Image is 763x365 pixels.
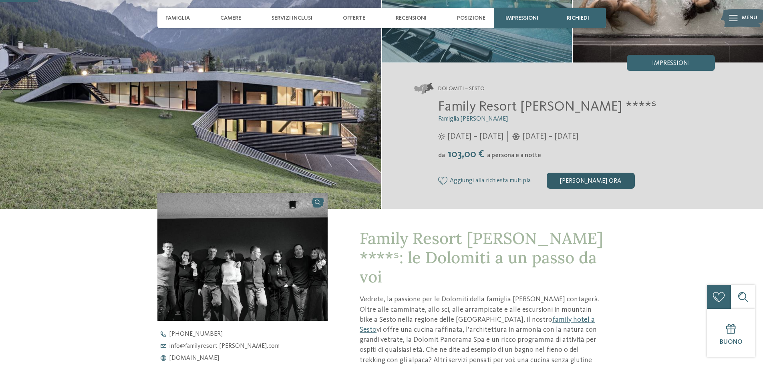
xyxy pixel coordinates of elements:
[457,15,485,22] span: Posizione
[505,15,538,22] span: Impressioni
[169,343,280,349] span: info@ familyresort-[PERSON_NAME]. com
[547,173,635,189] div: [PERSON_NAME] ora
[169,331,223,337] span: [PHONE_NUMBER]
[165,15,190,22] span: Famiglia
[438,100,656,114] span: Family Resort [PERSON_NAME] ****ˢ
[272,15,312,22] span: Servizi inclusi
[157,343,342,349] a: info@familyresort-[PERSON_NAME].com
[446,149,486,159] span: 103,00 €
[157,355,342,361] a: [DOMAIN_NAME]
[396,15,427,22] span: Recensioni
[157,193,328,321] img: Il nostro family hotel a Sesto, il vostro rifugio sulle Dolomiti.
[438,152,445,159] span: da
[438,85,485,93] span: Dolomiti – Sesto
[343,15,365,22] span: Offerte
[707,309,755,357] a: Buono
[360,228,603,287] span: Family Resort [PERSON_NAME] ****ˢ: le Dolomiti a un passo da voi
[438,133,445,140] i: Orari d'apertura estate
[447,131,503,142] span: [DATE] – [DATE]
[487,152,541,159] span: a persona e a notte
[522,131,578,142] span: [DATE] – [DATE]
[169,355,219,361] span: [DOMAIN_NAME]
[157,331,342,337] a: [PHONE_NUMBER]
[720,339,743,345] span: Buono
[438,116,508,122] span: Famiglia [PERSON_NAME]
[512,133,520,140] i: Orari d'apertura inverno
[450,177,531,185] span: Aggiungi alla richiesta multipla
[220,15,241,22] span: Camere
[652,60,690,67] span: Impressioni
[567,15,589,22] span: richiedi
